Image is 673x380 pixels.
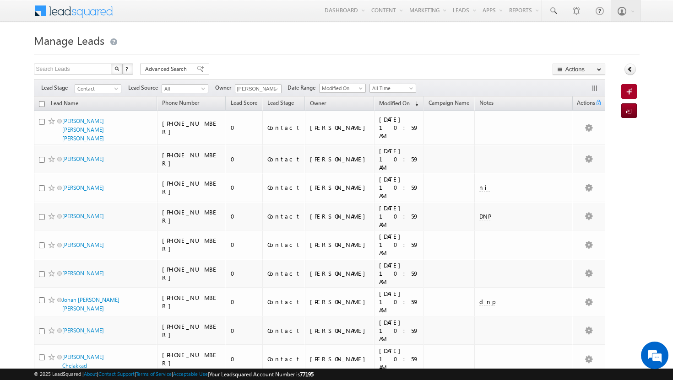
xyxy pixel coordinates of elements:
a: [PERSON_NAME] [62,327,104,334]
a: [PERSON_NAME] [62,241,104,248]
div: Contact [267,123,301,132]
div: 0 [231,183,258,192]
span: Phone Number [162,99,199,106]
div: [DATE] 10:59 AM [379,115,419,140]
a: All [162,84,208,93]
span: 77195 [300,371,314,378]
span: Owner [215,84,235,92]
div: 0 [231,155,258,163]
a: [PERSON_NAME] [62,155,104,162]
div: [DATE] 10:59 AM [379,175,419,200]
span: Actions [573,98,595,110]
div: [PERSON_NAME] [310,241,370,249]
a: Show All Items [269,85,281,94]
a: [PERSON_NAME] Chelakkad [62,353,104,369]
div: [PERSON_NAME] [310,155,370,163]
div: Contact [267,298,301,306]
a: Lead Name [46,98,83,110]
a: Campaign Name [424,98,474,110]
div: [PERSON_NAME] [310,212,370,220]
span: Owner [310,100,326,107]
div: Chat with us now [48,48,154,60]
a: Notes [475,98,498,110]
img: Search [114,66,119,71]
input: Type to Search [235,84,282,93]
div: Contact [267,241,301,249]
em: Start Chat [125,282,166,294]
span: Lead Stage [41,84,75,92]
a: Modified On (sorted descending) [374,98,423,110]
a: Contact Support [98,371,135,377]
div: [DATE] 10:59 AM [379,232,419,257]
div: [PHONE_NUMBER] [162,236,222,253]
textarea: Type your message and hit 'Enter' [12,85,167,274]
span: Lead Stage [267,99,294,106]
a: Lead Stage [263,98,299,110]
span: Contact [75,85,119,93]
a: [PERSON_NAME] [62,184,104,191]
div: [DATE] 10:59 AM [379,261,419,286]
div: Contact [267,183,301,192]
div: Contact [267,269,301,278]
span: Lead Score [231,99,257,106]
div: [DATE] 10:59 AM [379,204,419,229]
div: [PERSON_NAME] [310,269,370,278]
a: Phone Number [157,98,204,110]
div: [DATE] 10:59 AM [379,347,419,371]
a: Terms of Service [136,371,172,377]
div: Minimize live chat window [150,5,172,27]
div: Contact [267,355,301,363]
img: d_60004797649_company_0_60004797649 [16,48,38,60]
span: (sorted descending) [411,100,418,107]
div: 0 [231,241,258,249]
a: Modified On [319,84,366,93]
input: Check all records [39,101,45,107]
div: 0 [231,269,258,278]
div: [DATE] 10:59 AM [379,318,419,343]
div: [PERSON_NAME] [310,123,370,132]
div: [PERSON_NAME] [310,355,370,363]
a: Contact [75,84,121,93]
a: [PERSON_NAME] [PERSON_NAME] [PERSON_NAME] [62,118,104,142]
div: 0 [231,123,258,132]
span: Date Range [288,84,319,92]
a: Acceptable Use [173,371,208,377]
div: 0 [231,212,258,220]
div: [DATE] 10:59 AM [379,289,419,314]
a: Johan [PERSON_NAME] [PERSON_NAME] [62,296,119,312]
div: [PHONE_NUMBER] [162,151,222,167]
div: Contact [267,155,301,163]
span: Modified On [379,100,410,107]
a: About [84,371,97,377]
span: Lead Source [128,84,162,92]
div: [PHONE_NUMBER] [162,322,222,339]
span: Your Leadsquared Account Number is [209,371,314,378]
a: All Time [369,84,416,93]
div: [PERSON_NAME] [310,183,370,192]
span: All Time [370,84,413,92]
a: Lead Score [226,98,262,110]
span: Campaign Name [429,99,469,106]
div: Contact [267,326,301,335]
div: [PHONE_NUMBER] [162,351,222,367]
a: [PERSON_NAME] [62,270,104,277]
div: [PERSON_NAME] [310,326,370,335]
div: 0 [231,298,258,306]
span: dnp [479,298,495,305]
span: ? [125,65,130,73]
button: Actions [553,64,605,75]
div: 0 [231,355,258,363]
div: [PHONE_NUMBER] [162,265,222,282]
div: [PERSON_NAME] [310,298,370,306]
span: All [162,85,206,93]
a: [PERSON_NAME] [62,213,104,219]
span: Modified On [320,84,363,92]
span: DNP [479,212,490,220]
button: ? [122,64,133,75]
span: Advanced Search [145,65,190,73]
div: [PHONE_NUMBER] [162,294,222,310]
span: Manage Leads [34,33,104,48]
div: Contact [267,212,301,220]
div: 0 [231,326,258,335]
div: [PHONE_NUMBER] [162,179,222,196]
